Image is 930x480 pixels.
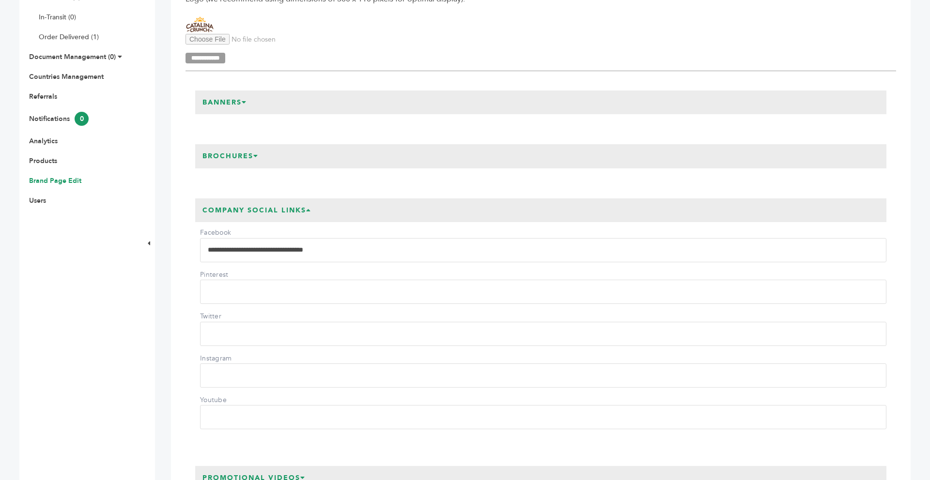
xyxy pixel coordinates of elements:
[75,112,89,126] span: 0
[200,354,268,363] label: Instagram
[29,92,57,101] a: Referrals
[29,72,104,81] a: Countries Management
[29,176,81,185] a: Brand Page Edit
[29,136,58,146] a: Analytics
[195,198,319,223] h3: Company Social Links
[200,228,268,238] label: Facebook
[200,270,268,280] label: Pinterest
[200,312,268,321] label: Twitter
[200,395,268,405] label: Youtube
[29,156,57,165] a: Products
[39,13,76,22] a: In-Transit (0)
[186,15,215,34] img: Catalina Snacks
[39,32,99,42] a: Order Delivered (1)
[195,144,266,168] h3: Brochures
[29,196,46,205] a: Users
[29,114,89,123] a: Notifications0
[195,90,254,115] h3: Banners
[29,52,116,61] a: Document Management (0)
